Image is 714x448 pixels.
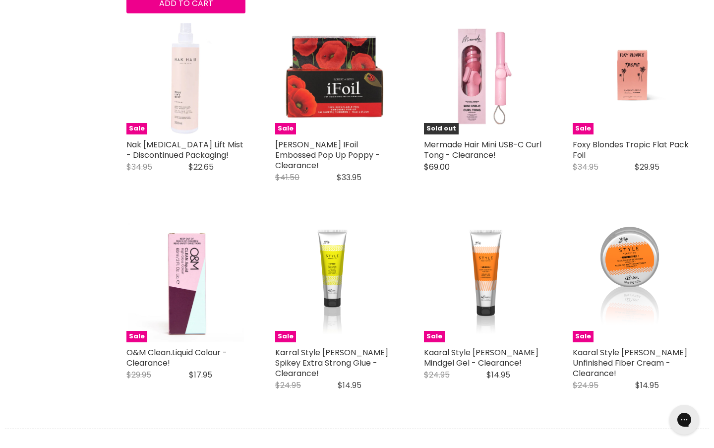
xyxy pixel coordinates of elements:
a: Nak Hair Root Lift Mist - Discontinued Packaging! Sale [126,15,245,134]
a: Kaaral Style Perfetto Unfinished Fiber Cream - Clearance! Sale [573,223,692,342]
span: $17.95 [189,369,212,381]
a: Karral Style [PERSON_NAME] Spikey Extra Strong Glue - Clearance! [275,347,388,379]
a: Mermade Hair Mini USB-C Curl Tong - Clearance! [424,139,541,161]
span: Sale [424,331,445,342]
span: $14.95 [635,380,659,391]
span: Sale [275,123,296,134]
span: $22.65 [188,161,214,173]
span: $24.95 [424,369,450,381]
span: $14.95 [486,369,510,381]
span: $34.95 [126,161,152,173]
span: $29.95 [126,369,151,381]
span: $14.95 [338,380,361,391]
a: Foxy Blondes Tropic Flat Pack Foil Sale [573,15,692,134]
span: $41.50 [275,172,299,183]
a: Kaaral Style [PERSON_NAME] Mindgel Gel - Clearance! [424,347,538,369]
span: $69.00 [424,161,450,173]
a: Nak [MEDICAL_DATA] Lift Mist - Discontinued Packaging! [126,139,243,161]
a: Karral Style Perfetto Spikey Extra Strong Glue - Clearance! Sale [275,223,394,342]
a: [PERSON_NAME] IFoil Embossed Pop Up Poppy - Clearance! [275,139,380,171]
a: O&M Clean.Liquid Colour - Clearance! [126,347,227,369]
span: Sale [573,331,594,342]
span: Sale [126,123,147,134]
span: $33.95 [337,172,361,183]
iframe: Gorgias live chat messenger [664,401,704,438]
img: Foxy Blondes Tropic Flat Pack Foil [588,15,677,134]
span: Sale [573,123,594,134]
a: Kaaral Style Perfetto Mindgel Gel - Clearance! Sale [424,223,543,342]
span: $29.95 [635,161,659,173]
span: Sold out [424,123,459,134]
img: O&M Clean.Liquid Colour - Clearance! [128,223,244,342]
a: Robert De Soto IFoil Embossed Pop Up Poppy - Clearance! Robert De Soto IFoil Embossed Pop Up Popp... [275,15,394,134]
a: O&M Clean.Liquid Colour - Clearance! Sale [126,223,245,342]
img: Mermade Hair Mini USB-C Curl Tong - Clearance! [424,15,543,134]
a: Mermade Hair Mini USB-C Curl Tong - Clearance! Mermade Hair Mini USB-C Curl Tong - Clearance! Sol... [424,15,543,134]
img: Robert De Soto IFoil Embossed Pop Up Poppy - Clearance! [275,15,394,134]
img: Karral Style Perfetto Spikey Extra Strong Glue - Clearance! [311,223,358,342]
span: Sale [275,331,296,342]
a: Kaaral Style [PERSON_NAME] Unfinished Fiber Cream - Clearance! [573,347,687,379]
span: $24.95 [275,380,301,391]
img: Kaaral Style Perfetto Unfinished Fiber Cream - Clearance! [594,223,670,342]
img: Kaaral Style Perfetto Mindgel Gel - Clearance! [462,223,506,342]
span: $34.95 [573,161,598,173]
img: Nak Hair Root Lift Mist - Discontinued Packaging! [126,15,245,134]
span: $24.95 [573,380,598,391]
a: Foxy Blondes Tropic Flat Pack Foil [573,139,689,161]
span: Sale [126,331,147,342]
